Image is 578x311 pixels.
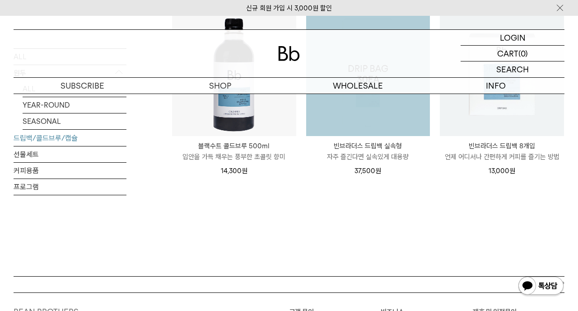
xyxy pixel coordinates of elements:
a: 신규 회원 가입 시 3,000원 할인 [246,4,332,12]
span: 원 [242,167,247,175]
button: BACK TO TOP [14,276,564,292]
a: SHOP [151,78,289,94]
a: 빈브라더스 드립백 8개입 언제 어디서나 간편하게 커피를 즐기는 방법 [440,141,564,162]
img: 카카오톡 채널 1:1 채팅 버튼 [517,276,564,297]
a: 선물세트 [14,146,126,162]
p: 입안을 가득 채우는 풍부한 초콜릿 향미 [172,151,296,162]
p: CART [497,46,518,61]
p: 빈브라더스 드립백 8개입 [440,141,564,151]
p: 빈브라더스 드립백 실속형 [306,141,430,151]
a: LOGIN [461,30,564,46]
p: 언제 어디서나 간편하게 커피를 즐기는 방법 [440,151,564,162]
a: 드립백/콜드브루/캡슐 [14,130,126,146]
a: CART (0) [461,46,564,61]
p: INFO [427,78,564,94]
span: 14,300 [221,167,247,175]
a: 블랙수트 콜드브루 500ml 입안을 가득 채우는 풍부한 초콜릿 향미 [172,141,296,162]
p: LOGIN [500,30,526,45]
img: 로고 [278,46,300,61]
a: 프로그램 [14,179,126,194]
a: YEAR-ROUND [23,97,126,113]
p: 자주 즐긴다면 실속있게 대용량 [306,151,430,162]
a: SEASONAL [23,113,126,129]
a: 커피용품 [14,162,126,178]
p: WHOLESALE [289,78,427,94]
span: 원 [509,167,515,175]
p: SEARCH [496,61,529,77]
p: (0) [518,46,528,61]
span: 37,500 [354,167,381,175]
a: SUBSCRIBE [14,78,151,94]
p: 블랙수트 콜드브루 500ml [172,141,296,151]
span: 13,000 [489,167,515,175]
span: 원 [375,167,381,175]
a: 빈브라더스 드립백 실속형 자주 즐긴다면 실속있게 대용량 [306,141,430,162]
